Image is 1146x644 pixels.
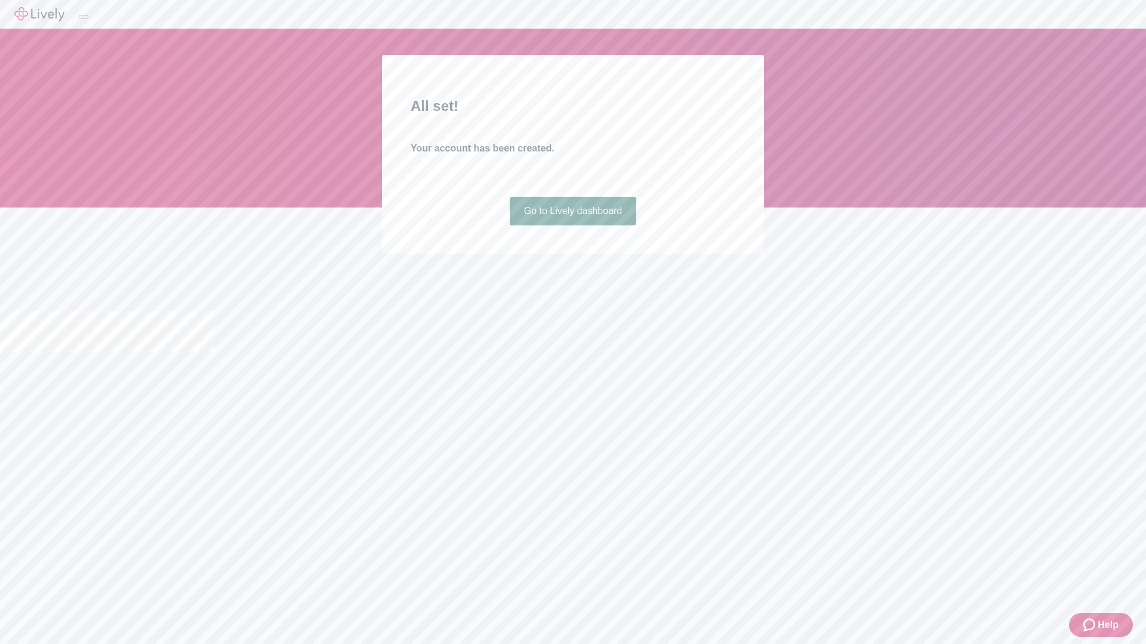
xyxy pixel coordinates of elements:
[411,141,735,156] h4: Your account has been created.
[411,95,735,117] h2: All set!
[1098,618,1119,632] span: Help
[1069,613,1133,637] button: Zendesk support iconHelp
[14,7,64,21] img: Lively
[510,197,637,225] a: Go to Lively dashboard
[79,15,88,18] button: Log out
[1083,618,1098,632] svg: Zendesk support icon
